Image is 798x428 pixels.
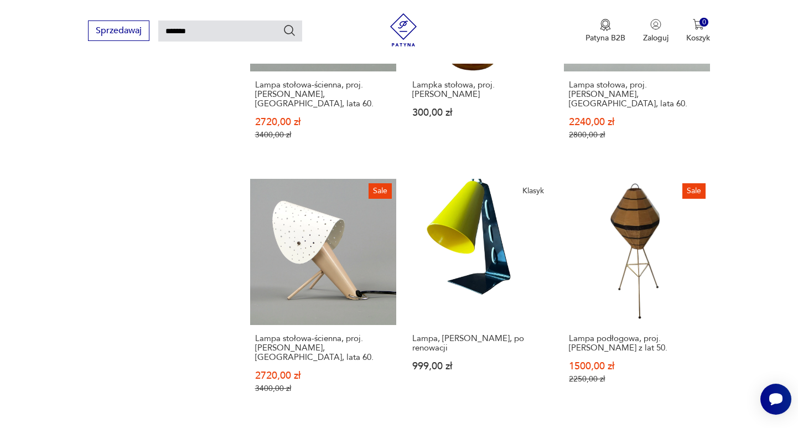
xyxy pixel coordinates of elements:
h3: Lampa stołowa-ścienna, proj. [PERSON_NAME], [GEOGRAPHIC_DATA], lata 60. [255,80,391,109]
p: 2720,00 zł [255,371,391,380]
p: 300,00 zł [412,108,548,117]
a: Sprzedawaj [88,28,149,35]
p: 2250,00 zł [569,374,705,384]
a: KlasykLampa, Apolinary Gałecki, po renowacjiLampa, [PERSON_NAME], po renowacji999,00 zł [407,179,553,415]
div: 0 [699,18,709,27]
p: 1500,00 zł [569,362,705,371]
img: Patyna - sklep z meblami i dekoracjami vintage [387,13,420,47]
p: 999,00 zł [412,362,548,371]
h3: Lampa podłogowa, proj. [PERSON_NAME] z lat 50. [569,334,705,353]
img: Ikonka użytkownika [650,19,661,30]
p: Patyna B2B [585,33,625,43]
a: SaleLampa podłogowa, proj. A. Gałecki z lat 50.Lampa podłogowa, proj. [PERSON_NAME] z lat 50.1500... [564,179,710,415]
p: 2240,00 zł [569,117,705,127]
p: 3400,00 zł [255,130,391,140]
a: Ikona medaluPatyna B2B [585,19,625,43]
button: Zaloguj [643,19,669,43]
p: 2800,00 zł [569,130,705,140]
button: Szukaj [283,24,296,37]
p: Zaloguj [643,33,669,43]
img: Ikona medalu [600,19,611,31]
h3: Lampa, [PERSON_NAME], po renowacji [412,334,548,353]
h3: Lampka stołowa, proj. [PERSON_NAME] [412,80,548,99]
button: 0Koszyk [686,19,710,43]
p: Koszyk [686,33,710,43]
h3: Lampa stołowa-ścienna, proj. [PERSON_NAME], [GEOGRAPHIC_DATA], lata 60. [255,334,391,362]
p: 2720,00 zł [255,117,391,127]
img: Ikona koszyka [693,19,704,30]
button: Sprzedawaj [88,20,149,41]
button: Patyna B2B [585,19,625,43]
p: 3400,00 zł [255,384,391,393]
h3: Lampa stołowa, proj. [PERSON_NAME], [GEOGRAPHIC_DATA], lata 60. [569,80,705,109]
a: SaleLampa stołowa-ścienna, proj. A. Gałecki, Warszawa, lata 60.Lampa stołowa-ścienna, proj. [PERS... [250,179,396,415]
iframe: Smartsupp widget button [760,384,791,415]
